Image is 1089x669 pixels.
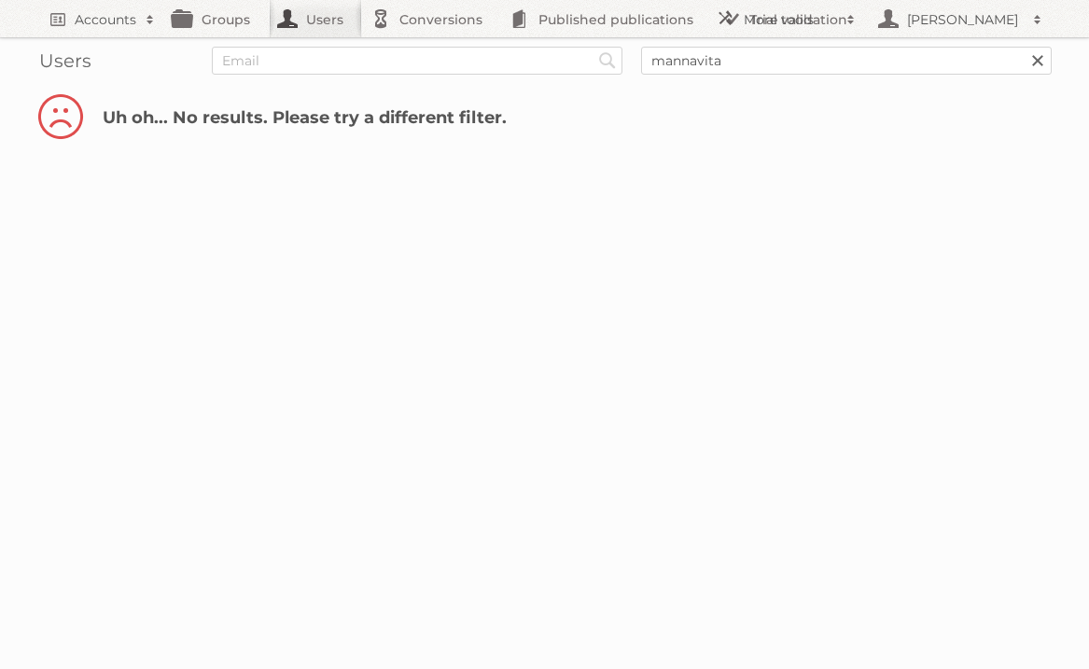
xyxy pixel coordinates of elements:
[902,10,1024,29] h2: [PERSON_NAME]
[75,10,136,29] h2: Accounts
[593,47,621,75] input: Search
[641,47,1052,75] input: Name
[212,47,622,75] input: Email
[37,93,1052,149] h2: Uh oh... No results. Please try a different filter.
[744,10,837,29] h2: More tools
